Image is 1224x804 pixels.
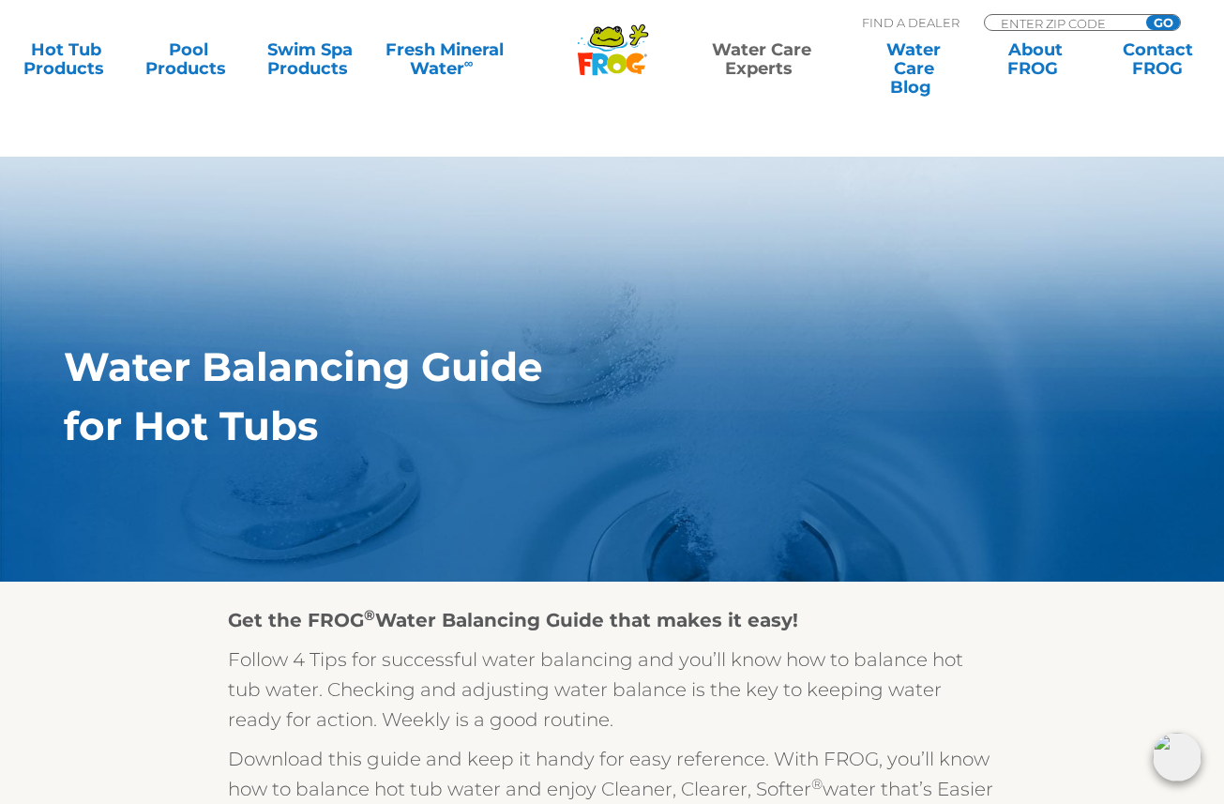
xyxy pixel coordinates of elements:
[999,15,1126,31] input: Zip Code Form
[64,403,1074,448] h1: for Hot Tubs
[1111,40,1205,78] a: ContactFROG
[263,40,357,78] a: Swim SpaProducts
[811,775,823,793] sup: ®
[364,606,375,624] sup: ®
[862,14,960,31] p: Find A Dealer
[1146,15,1180,30] input: GO
[64,344,1074,389] h1: Water Balancing Guide
[464,55,474,70] sup: ∞
[1153,733,1201,781] img: openIcon
[19,40,113,78] a: Hot TubProducts
[867,40,961,78] a: Water CareBlog
[685,40,839,78] a: Water CareExperts
[989,40,1083,78] a: AboutFROG
[385,40,504,78] a: Fresh MineralWater∞
[228,609,798,631] strong: Get the FROG Water Balancing Guide that makes it easy!
[228,645,997,735] p: Follow 4 Tips for successful water balancing and you’ll know how to balance hot tub water. Checki...
[141,40,235,78] a: PoolProducts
